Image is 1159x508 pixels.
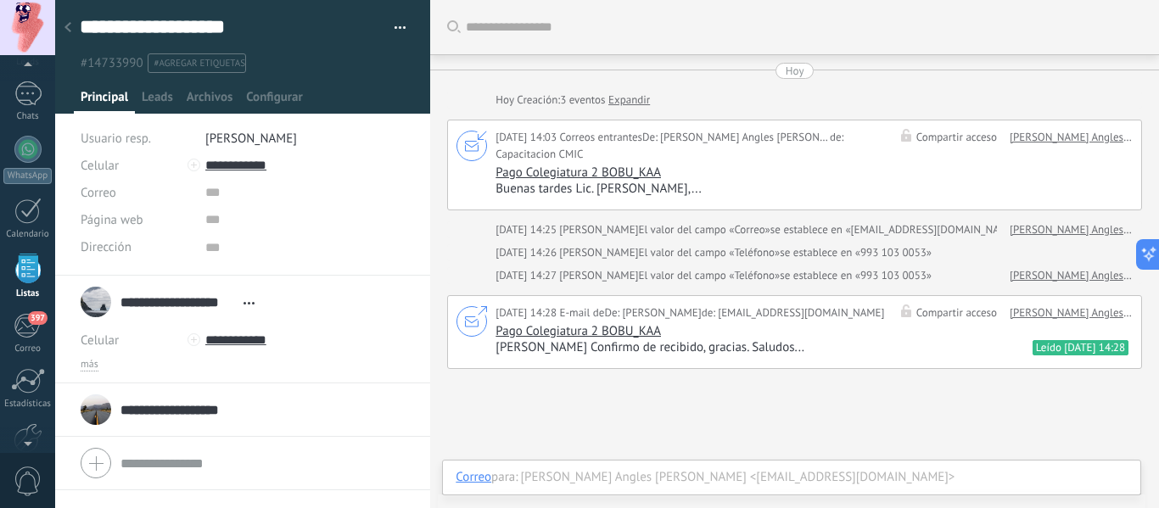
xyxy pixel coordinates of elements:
[901,129,997,146] div: Compartir acceso
[81,89,128,114] span: Principal
[608,92,650,109] a: Expandir
[81,179,116,206] button: Correo
[496,221,559,238] div: [DATE] 14:25
[1010,304,1133,321] a: [PERSON_NAME] Angles [PERSON_NAME]
[81,332,119,349] span: Celular
[496,304,884,321] div: [DATE] 14:28 E-mail de
[81,233,193,260] div: Dirección
[622,304,701,321] span: Yorcely Muñoz Vazquez
[560,92,605,109] span: 3 eventos
[496,146,583,163] span: Capacitacion CMIC
[559,222,638,237] span: Yorcely Muñoz Vazquez
[496,92,650,109] div: Creación:
[780,244,932,261] span: se establece en «993 103 0053»
[642,129,660,146] span: De:
[81,327,119,354] button: Celular
[81,131,151,147] span: Usuario resp.
[491,469,518,486] div: para
[3,168,52,184] div: WhatsApp
[81,185,116,201] span: Correo
[604,304,622,321] span: De:
[515,469,518,486] div: :
[496,92,517,109] div: Hoy
[496,129,887,163] div: [DATE] 14:03 Correos entrantes
[3,229,53,240] div: Calendario
[81,214,143,226] span: Página web
[559,268,638,282] span: Yorcely Muñoz Vazquez
[3,343,53,354] div: Correo
[81,241,132,254] span: Dirección
[81,206,193,233] div: Página web
[786,63,804,79] div: Hoy
[81,158,119,174] span: Celular
[496,181,1128,197] div: Buenas tardes Lic. [PERSON_NAME],...
[1010,221,1133,238] a: [PERSON_NAME] Angles [PERSON_NAME]
[142,89,173,114] span: Leads
[3,288,53,299] div: Listas
[496,267,559,284] div: [DATE] 14:27
[1033,340,1128,355] div: Leído [DATE] 14:28
[496,244,559,261] div: [DATE] 14:26
[154,58,245,70] span: #agregar etiquetas
[901,304,997,321] div: Compartir acceso
[246,89,302,114] span: Configurar
[3,111,53,122] div: Chats
[205,131,297,147] span: [PERSON_NAME]
[702,304,718,321] span: de:
[3,399,53,410] div: Estadísticas
[81,152,119,179] button: Celular
[780,267,932,284] span: se establece en «993 103 0053»
[830,129,846,146] span: de:
[1010,129,1133,146] a: [PERSON_NAME] Angles [PERSON_NAME]
[496,323,661,339] a: Pago Colegiatura 2 BOBU_KAA
[81,125,193,152] div: Usuario resp.
[81,55,143,71] span: #14733990
[639,244,781,261] span: El valor del campo «Teléfono»
[660,129,830,146] span: Kent Angles Aguirre
[559,245,638,260] span: Yorcely Muñoz Vazquez
[639,267,781,284] span: El valor del campo «Teléfono»
[718,304,884,321] span: kangelesa@itc-ac.edu.mx
[1010,267,1133,284] a: [PERSON_NAME] Angles [PERSON_NAME]
[81,358,98,371] span: más
[496,165,661,181] a: Pago Colegiatura 2 BOBU_KAA
[496,339,1128,355] div: [PERSON_NAME] Confirmo de recibido, gracias. Saludos...
[770,221,1022,238] span: se establece en «[EMAIL_ADDRESS][DOMAIN_NAME]»
[521,469,1128,486] div: [PERSON_NAME] Angles [PERSON_NAME] <[EMAIL_ADDRESS][DOMAIN_NAME]>
[187,89,232,114] span: Archivos
[639,221,770,238] span: El valor del campo «Correo»
[28,311,48,325] span: 397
